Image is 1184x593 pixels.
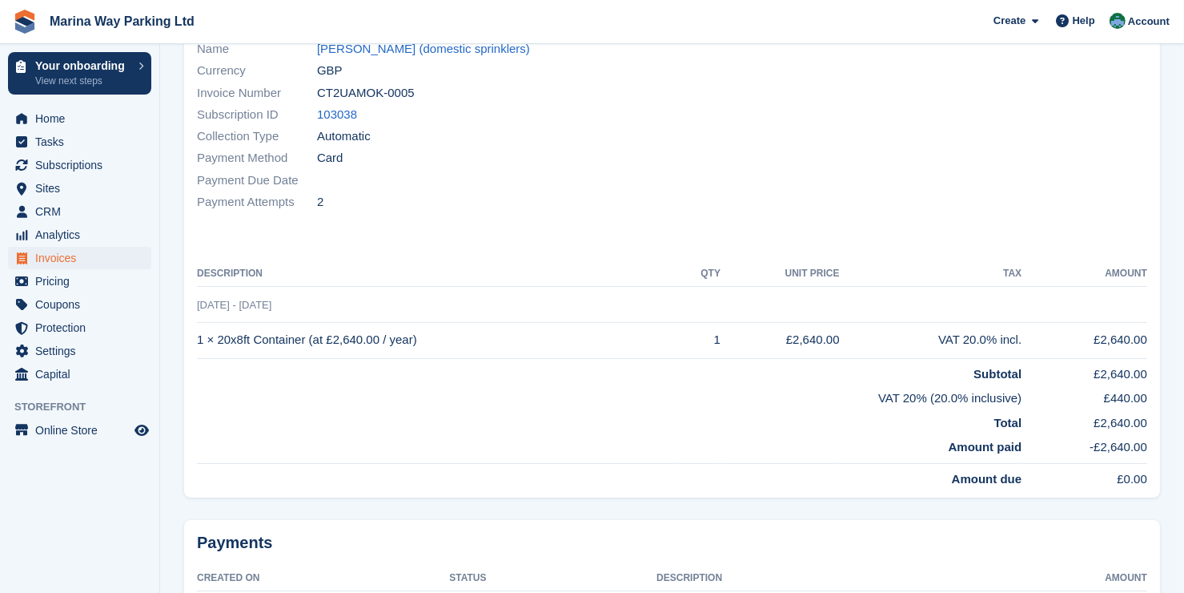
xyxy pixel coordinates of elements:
span: Online Store [35,419,131,442]
th: Amount [1021,261,1147,287]
span: CT2UAMOK-0005 [317,84,415,103]
td: £2,640.00 [720,322,840,358]
span: Name [197,40,317,58]
span: GBP [317,62,343,80]
span: Payment Attempts [197,193,317,212]
td: 1 × 20x8ft Container (at £2,640.00 / year) [197,322,677,358]
th: QTY [677,261,720,287]
th: Created On [197,566,449,591]
span: Coupons [35,293,131,316]
span: Help [1073,13,1095,29]
td: £2,640.00 [1021,408,1147,433]
span: Card [317,149,343,167]
span: [DATE] - [DATE] [197,299,271,311]
a: Preview store [132,421,151,440]
a: [PERSON_NAME] (domestic sprinklers) [317,40,530,58]
a: Marina Way Parking Ltd [43,8,201,34]
a: menu [8,293,151,316]
div: VAT 20.0% incl. [840,331,1022,349]
th: Tax [840,261,1022,287]
span: Tasks [35,131,131,153]
span: Capital [35,363,131,385]
a: menu [8,363,151,385]
span: Subscriptions [35,154,131,176]
span: Currency [197,62,317,80]
span: Payment Due Date [197,171,317,190]
span: Invoices [35,247,131,269]
th: Unit Price [720,261,840,287]
strong: Amount due [952,472,1022,486]
td: VAT 20% (20.0% inclusive) [197,383,1021,408]
a: menu [8,200,151,223]
span: 2 [317,193,323,212]
span: Invoice Number [197,84,317,103]
th: Description [197,261,677,287]
a: menu [8,247,151,269]
th: Description [656,566,989,591]
a: menu [8,340,151,362]
td: 1 [677,322,720,358]
td: £440.00 [1021,383,1147,408]
a: menu [8,107,151,130]
span: Account [1128,14,1170,30]
span: Analytics [35,224,131,246]
span: Collection Type [197,127,317,146]
a: menu [8,177,151,200]
h2: Payments [197,533,1147,553]
span: CRM [35,200,131,223]
th: Status [449,566,656,591]
span: Storefront [14,399,159,415]
span: Pricing [35,270,131,292]
span: Settings [35,340,131,362]
strong: Subtotal [973,367,1021,381]
td: £0.00 [1021,463,1147,488]
img: stora-icon-8386f47178a22dfd0bd8f6a31ec36ba5ce8667c1dd55bd0f319d3a0aa187defe.svg [13,10,37,34]
a: 103038 [317,106,357,124]
img: Paul Lewis [1110,13,1126,29]
span: Automatic [317,127,371,146]
a: menu [8,131,151,153]
span: Payment Method [197,149,317,167]
span: Sites [35,177,131,200]
strong: Amount paid [949,440,1022,454]
a: menu [8,154,151,176]
a: menu [8,270,151,292]
td: £2,640.00 [1021,358,1147,383]
strong: Total [994,416,1022,430]
p: Your onboarding [35,60,130,71]
a: Your onboarding View next steps [8,52,151,95]
th: Amount [989,566,1147,591]
td: £2,640.00 [1021,322,1147,358]
span: Create [993,13,1025,29]
span: Protection [35,317,131,339]
a: menu [8,317,151,339]
td: -£2,640.00 [1021,432,1147,463]
span: Subscription ID [197,106,317,124]
a: menu [8,224,151,246]
a: menu [8,419,151,442]
p: View next steps [35,74,130,88]
span: Home [35,107,131,130]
